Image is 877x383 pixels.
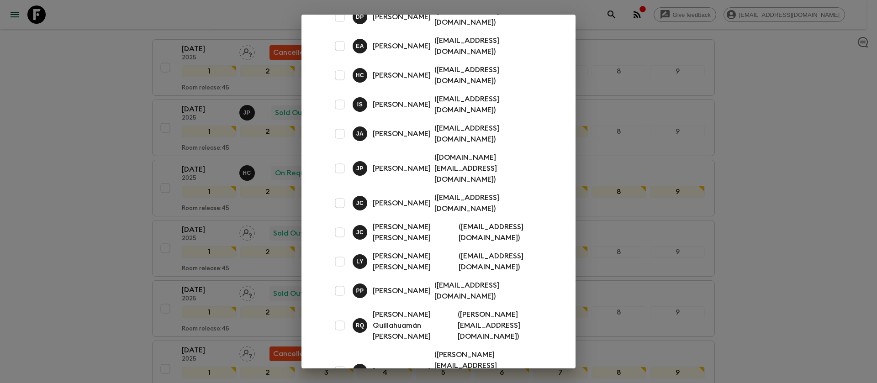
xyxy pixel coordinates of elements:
[356,42,364,50] p: E A
[356,165,364,172] p: J P
[434,192,546,214] p: ( [EMAIL_ADDRESS][DOMAIN_NAME] )
[373,70,431,81] p: [PERSON_NAME]
[434,152,546,185] p: ( [DOMAIN_NAME][EMAIL_ADDRESS][DOMAIN_NAME] )
[373,198,431,209] p: [PERSON_NAME]
[434,94,546,115] p: ( [EMAIL_ADDRESS][DOMAIN_NAME] )
[434,6,546,28] p: ( [EMAIL_ADDRESS][DOMAIN_NAME] )
[356,72,365,79] p: H C
[434,64,546,86] p: ( [EMAIL_ADDRESS][DOMAIN_NAME] )
[434,280,546,302] p: ( [EMAIL_ADDRESS][DOMAIN_NAME] )
[373,163,431,174] p: [PERSON_NAME]
[373,366,431,377] p: [PERSON_NAME]
[357,101,363,108] p: I S
[459,221,546,243] p: ( [EMAIL_ADDRESS][DOMAIN_NAME] )
[373,221,455,243] p: [PERSON_NAME] [PERSON_NAME]
[356,229,364,236] p: J C
[355,322,364,329] p: R Q
[356,367,364,375] p: R P
[434,35,546,57] p: ( [EMAIL_ADDRESS][DOMAIN_NAME] )
[356,287,364,294] p: P P
[356,199,364,207] p: J C
[373,309,454,342] p: [PERSON_NAME] Quillahuamán [PERSON_NAME]
[356,130,364,137] p: J A
[434,123,546,145] p: ( [EMAIL_ADDRESS][DOMAIN_NAME] )
[356,13,364,21] p: D P
[373,285,431,296] p: [PERSON_NAME]
[373,251,455,273] p: [PERSON_NAME] [PERSON_NAME]
[356,258,363,265] p: L Y
[458,309,546,342] p: ( [PERSON_NAME][EMAIL_ADDRESS][DOMAIN_NAME] )
[459,251,546,273] p: ( [EMAIL_ADDRESS][DOMAIN_NAME] )
[373,11,431,22] p: [PERSON_NAME]
[373,128,431,139] p: [PERSON_NAME]
[373,99,431,110] p: [PERSON_NAME]
[373,41,431,52] p: [PERSON_NAME]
